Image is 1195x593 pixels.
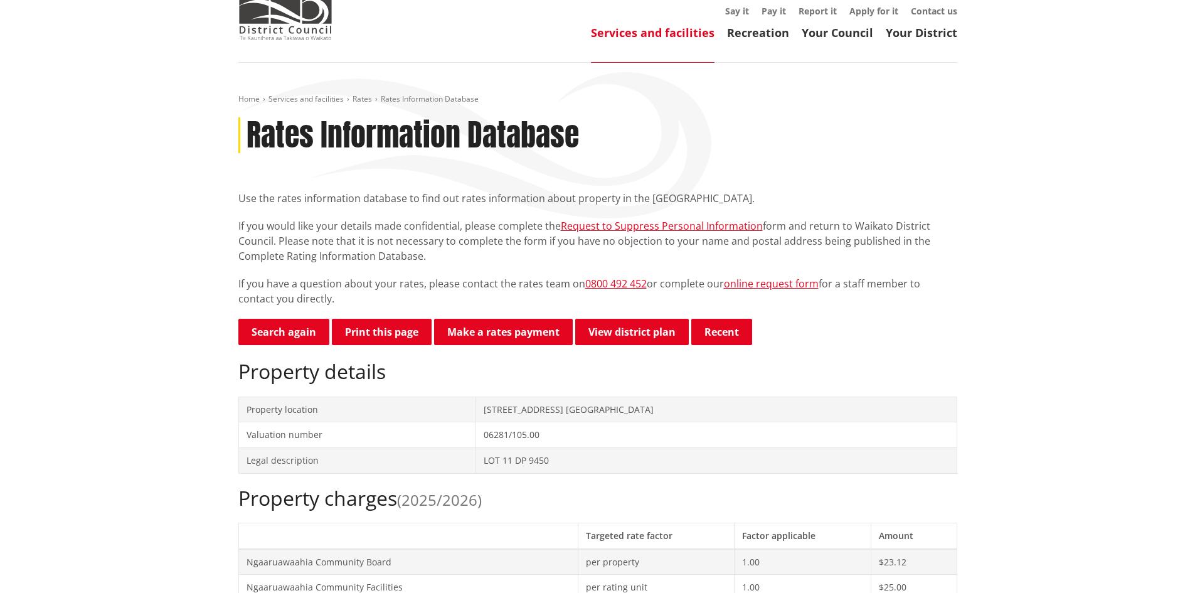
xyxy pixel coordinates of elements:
td: $23.12 [871,549,957,575]
td: [STREET_ADDRESS] [GEOGRAPHIC_DATA] [475,397,957,422]
a: Recreation [727,25,789,40]
a: online request form [724,277,819,291]
a: Your Council [802,25,873,40]
td: per property [578,549,735,575]
iframe: Messenger Launcher [1137,540,1182,585]
a: Request to Suppress Personal Information [561,219,763,233]
a: Home [238,93,260,104]
a: Your District [886,25,957,40]
p: Use the rates information database to find out rates information about property in the [GEOGRAPHI... [238,191,957,206]
h1: Rates Information Database [247,117,579,154]
th: Targeted rate factor [578,523,735,548]
button: Print this page [332,319,432,345]
a: Services and facilities [268,93,344,104]
th: Amount [871,523,957,548]
a: Apply for it [849,5,898,17]
td: 06281/105.00 [475,422,957,448]
a: Make a rates payment [434,319,573,345]
p: If you have a question about your rates, please contact the rates team on or complete our for a s... [238,276,957,306]
h2: Property details [238,360,957,383]
a: Services and facilities [591,25,714,40]
th: Factor applicable [735,523,871,548]
td: Property location [238,397,475,422]
td: 1.00 [735,549,871,575]
a: 0800 492 452 [585,277,647,291]
a: Pay it [762,5,786,17]
a: Report it [799,5,837,17]
a: Say it [725,5,749,17]
a: Rates [353,93,372,104]
button: Recent [691,319,752,345]
td: Ngaaruawaahia Community Board [238,549,578,575]
td: Legal description [238,447,475,473]
span: (2025/2026) [397,489,482,510]
a: Search again [238,319,329,345]
span: Rates Information Database [381,93,479,104]
p: If you would like your details made confidential, please complete the form and return to Waikato ... [238,218,957,264]
nav: breadcrumb [238,94,957,105]
h2: Property charges [238,486,957,510]
a: View district plan [575,319,689,345]
a: Contact us [911,5,957,17]
td: Valuation number [238,422,475,448]
td: LOT 11 DP 9450 [475,447,957,473]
